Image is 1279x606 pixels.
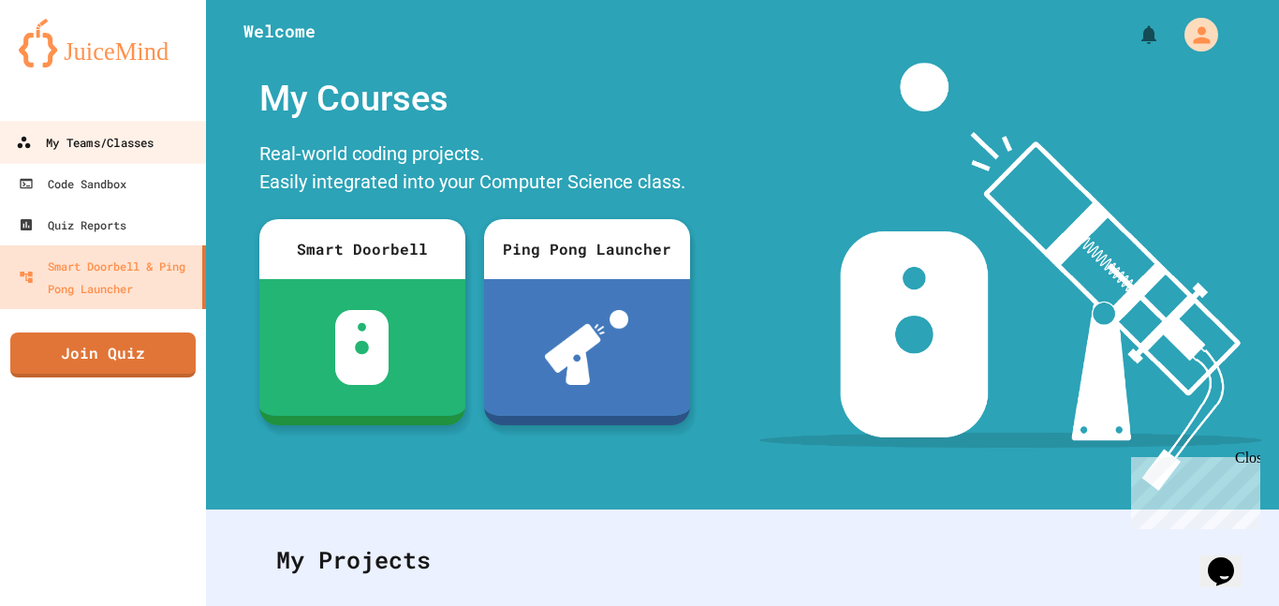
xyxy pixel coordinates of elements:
[16,131,154,155] div: My Teams/Classes
[1103,19,1165,51] div: My Notifications
[759,63,1261,491] img: banner-image-my-projects.png
[250,135,699,205] div: Real-world coding projects. Easily integrated into your Computer Science class.
[335,310,389,385] img: sdb-white.svg
[250,63,699,135] div: My Courses
[257,524,1228,597] div: My Projects
[259,219,465,279] div: Smart Doorbell
[1165,13,1223,56] div: My Account
[10,333,196,377] a: Join Quiz
[19,172,126,195] div: Code Sandbox
[19,19,187,67] img: logo-orange.svg
[19,255,195,300] div: Smart Doorbell & Ping Pong Launcher
[1124,450,1260,529] iframe: chat widget
[19,214,126,236] div: Quiz Reports
[484,219,690,279] div: Ping Pong Launcher
[7,7,129,119] div: Chat with us now!Close
[545,310,628,385] img: ppl-with-ball.png
[1200,531,1260,587] iframe: chat widget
